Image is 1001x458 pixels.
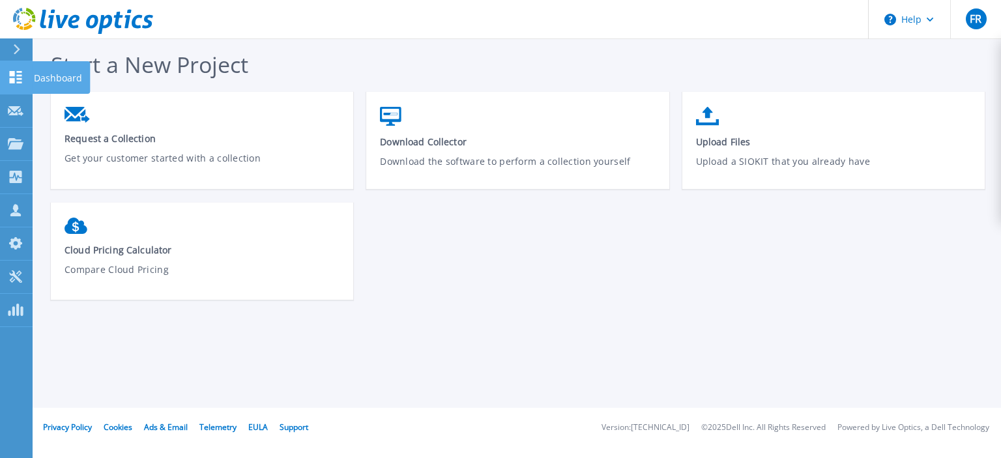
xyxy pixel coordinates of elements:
[280,422,308,433] a: Support
[696,136,972,148] span: Upload Files
[380,154,656,184] p: Download the software to perform a collection yourself
[51,211,353,302] a: Cloud Pricing CalculatorCompare Cloud Pricing
[696,154,972,184] p: Upload a SIOKIT that you already have
[248,422,268,433] a: EULA
[43,422,92,433] a: Privacy Policy
[65,151,340,181] p: Get your customer started with a collection
[970,14,981,24] span: FR
[104,422,132,433] a: Cookies
[602,423,689,432] li: Version: [TECHNICAL_ID]
[144,422,188,433] a: Ads & Email
[65,263,340,293] p: Compare Cloud Pricing
[837,423,989,432] li: Powered by Live Optics, a Dell Technology
[199,422,237,433] a: Telemetry
[65,244,340,256] span: Cloud Pricing Calculator
[701,423,826,432] li: © 2025 Dell Inc. All Rights Reserved
[380,136,656,148] span: Download Collector
[682,100,985,193] a: Upload FilesUpload a SIOKIT that you already have
[51,50,248,79] span: Start a New Project
[51,100,353,190] a: Request a CollectionGet your customer started with a collection
[366,100,669,193] a: Download CollectorDownload the software to perform a collection yourself
[65,132,340,145] span: Request a Collection
[34,61,82,95] p: Dashboard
